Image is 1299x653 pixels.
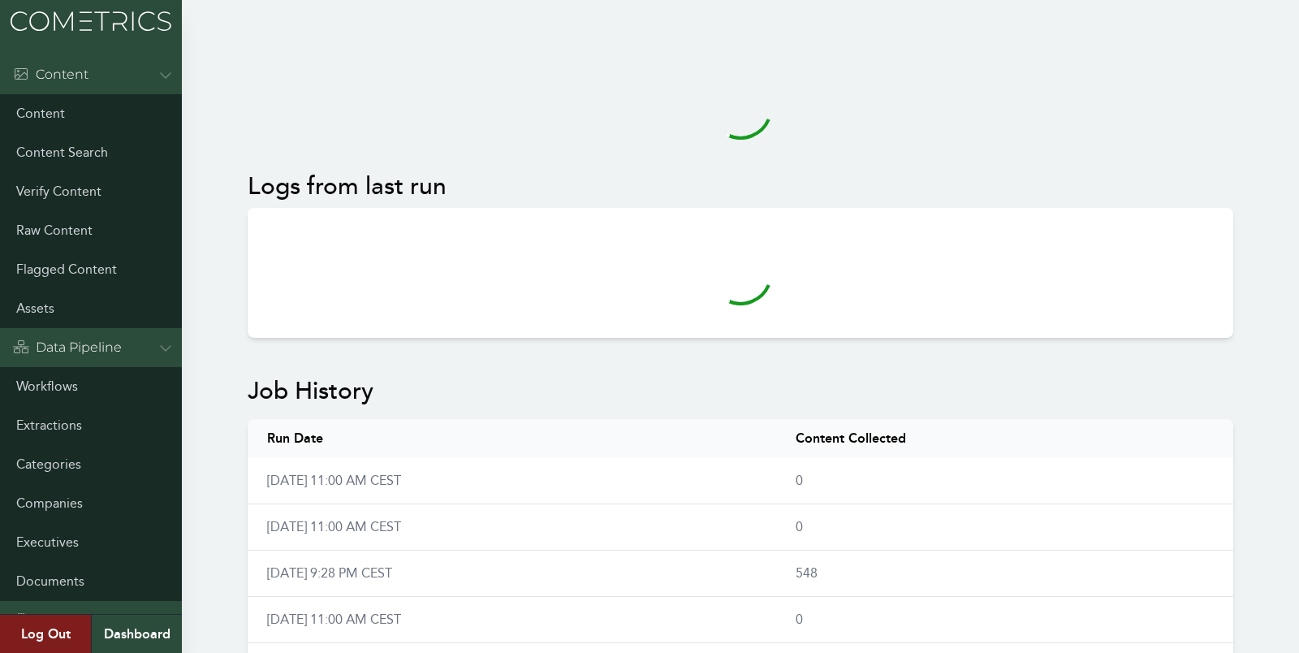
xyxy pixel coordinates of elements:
th: Content Collected [776,419,1232,458]
td: 0 [776,504,1232,551]
td: 0 [776,458,1232,504]
a: Dashboard [91,615,182,653]
a: [DATE] 11:00 AM CEST [267,519,401,534]
a: [DATE] 11:00 AM CEST [267,473,401,488]
div: Content [13,65,88,84]
svg: audio-loading [708,240,773,305]
h2: Job History [248,377,1232,406]
svg: audio-loading [708,75,773,140]
td: 0 [776,597,1232,643]
a: [DATE] 11:00 AM CEST [267,612,401,627]
a: [DATE] 9:28 PM CEST [267,565,392,581]
th: Run Date [248,419,776,458]
div: Admin [13,611,80,630]
td: 548 [776,551,1232,597]
h2: Logs from last run [248,172,1232,201]
div: Data Pipeline [13,338,122,357]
